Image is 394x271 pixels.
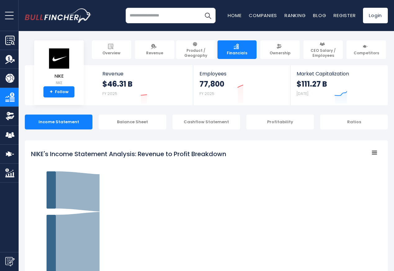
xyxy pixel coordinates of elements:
[5,111,15,121] img: Ownership
[199,91,214,96] small: FY 2025
[25,8,92,23] a: Go to homepage
[135,40,174,59] a: Revenue
[102,79,132,89] strong: $46.31 B
[227,51,247,56] span: Financials
[200,8,216,23] button: Search
[99,115,166,129] div: Balance Sheet
[43,86,74,97] a: +Follow
[199,71,284,77] span: Employees
[306,48,340,58] span: CEO Salary / Employees
[363,8,388,23] a: Login
[48,48,70,87] a: NIKE NKE
[48,74,70,79] span: NIKE
[172,115,240,129] div: Cashflow Statement
[270,51,291,56] span: Ownership
[96,65,193,105] a: Revenue $46.31 B FY 2025
[31,150,226,158] tspan: NIKE's Income Statement Analysis: Revenue to Profit Breakdown
[297,71,381,77] span: Market Capitalization
[228,12,241,19] a: Home
[193,65,290,105] a: Employees 77,800 FY 2025
[347,40,386,59] a: Competitors
[102,71,187,77] span: Revenue
[284,12,306,19] a: Ranking
[199,79,224,89] strong: 77,800
[102,91,117,96] small: FY 2025
[303,40,343,59] a: CEO Salary / Employees
[102,51,120,56] span: Overview
[249,12,277,19] a: Companies
[176,40,216,59] a: Product / Geography
[146,51,163,56] span: Revenue
[217,40,257,59] a: Financials
[50,89,53,95] strong: +
[25,115,92,129] div: Income Statement
[297,91,308,96] small: [DATE]
[260,40,300,59] a: Ownership
[354,51,379,56] span: Competitors
[313,12,326,19] a: Blog
[334,12,356,19] a: Register
[179,48,213,58] span: Product / Geography
[92,40,131,59] a: Overview
[320,115,388,129] div: Ratios
[246,115,314,129] div: Profitability
[25,8,92,23] img: bullfincher logo
[290,65,387,105] a: Market Capitalization $111.27 B [DATE]
[48,80,70,86] small: NKE
[297,79,327,89] strong: $111.27 B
